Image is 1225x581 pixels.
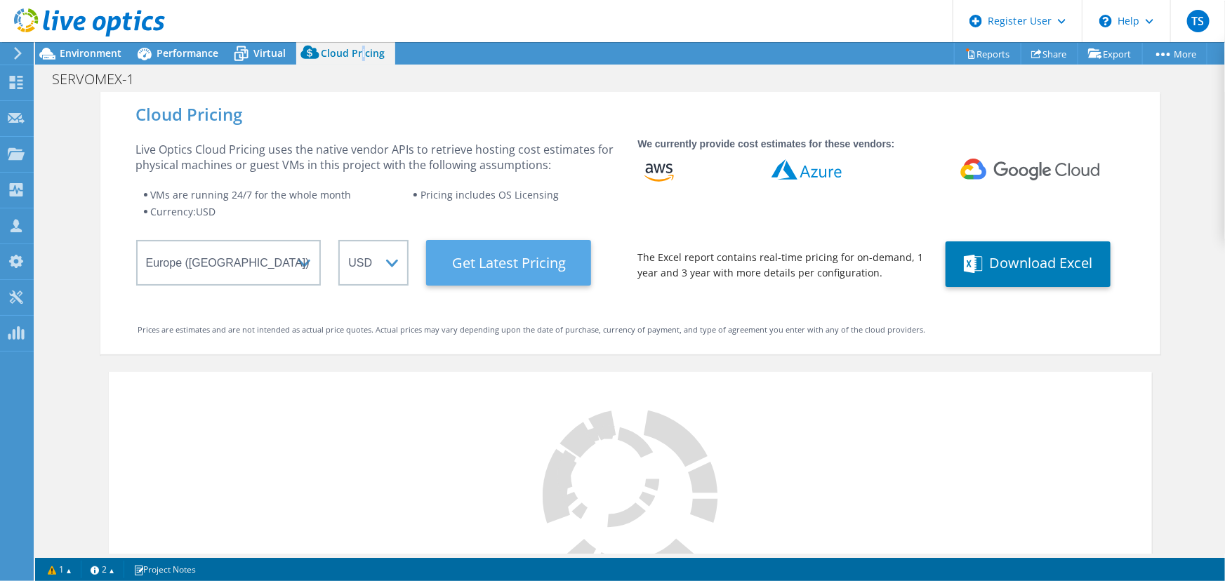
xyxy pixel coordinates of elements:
[157,46,218,60] span: Performance
[954,43,1021,65] a: Reports
[124,561,206,578] a: Project Notes
[426,240,591,286] button: Get Latest Pricing
[637,250,928,281] div: The Excel report contains real-time pricing for on-demand, 1 year and 3 year with more details pe...
[1021,43,1078,65] a: Share
[321,46,385,60] span: Cloud Pricing
[151,205,216,218] span: Currency: USD
[1187,10,1210,32] span: TS
[136,142,621,173] div: Live Optics Cloud Pricing uses the native vendor APIs to retrieve hosting cost estimates for phys...
[81,561,124,578] a: 2
[946,241,1111,287] button: Download Excel
[1078,43,1143,65] a: Export
[421,188,559,201] span: Pricing includes OS Licensing
[151,188,352,201] span: VMs are running 24/7 for the whole month
[136,107,1125,122] div: Cloud Pricing
[1099,15,1112,27] svg: \n
[60,46,121,60] span: Environment
[253,46,286,60] span: Virtual
[1142,43,1207,65] a: More
[38,561,81,578] a: 1
[138,322,1123,338] div: Prices are estimates and are not intended as actual price quotes. Actual prices may vary dependin...
[46,72,156,87] h1: SERVOMEX-1
[637,138,894,149] strong: We currently provide cost estimates for these vendors:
